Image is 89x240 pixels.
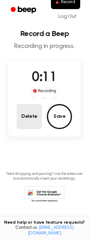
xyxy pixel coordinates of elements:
span: Contact us [4,225,85,236]
h1: Record a Beep [5,30,84,38]
span: 0:11 [32,71,57,84]
button: Delete Audio Record [17,104,42,129]
a: [EMAIL_ADDRESS][DOMAIN_NAME] [28,226,74,236]
button: Save Audio Record [47,104,72,129]
p: Tired of copying and pasting? Use the extension to automatically insert your recordings. [5,172,84,181]
a: Log Out [52,9,83,24]
div: Recording [31,88,58,94]
a: Beep [6,4,42,16]
p: Recording in progress. [5,43,84,50]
